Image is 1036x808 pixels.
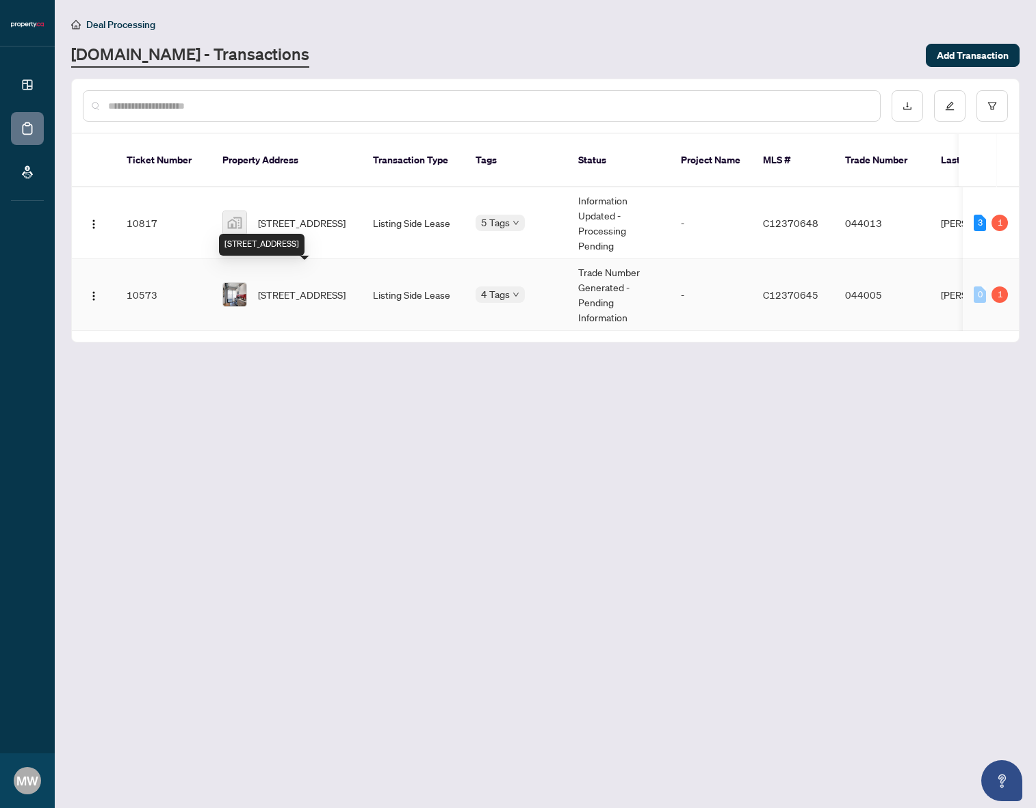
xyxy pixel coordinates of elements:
[567,187,670,259] td: Information Updated - Processing Pending
[981,760,1022,801] button: Open asap
[88,219,99,230] img: Logo
[763,288,818,301] span: C12370645
[481,286,510,302] span: 4 Tags
[362,134,465,187] th: Transaction Type
[892,90,923,122] button: download
[926,44,1020,67] button: Add Transaction
[945,101,955,111] span: edit
[116,259,211,331] td: 10573
[211,134,362,187] th: Property Address
[362,187,465,259] td: Listing Side Lease
[223,211,246,234] img: thumbnail-img
[16,771,38,790] span: MW
[976,90,1008,122] button: filter
[930,187,1033,259] td: [PERSON_NAME]
[992,286,1008,303] div: 1
[670,134,752,187] th: Project Name
[763,217,818,229] span: C12370648
[513,219,519,226] span: down
[11,21,44,29] img: logo
[670,187,752,259] td: -
[465,134,567,187] th: Tags
[934,90,966,122] button: edit
[567,134,670,187] th: Status
[930,134,1033,187] th: Last Updated By
[223,283,246,306] img: thumbnail-img
[567,259,670,331] td: Trade Number Generated - Pending Information
[513,291,519,298] span: down
[71,43,309,68] a: [DOMAIN_NAME] - Transactions
[258,287,346,302] span: [STREET_ADDRESS]
[258,215,346,230] span: [STREET_ADDRESS]
[362,259,465,331] td: Listing Side Lease
[86,18,155,31] span: Deal Processing
[834,187,930,259] td: 044013
[992,215,1008,231] div: 1
[670,259,752,331] td: -
[116,187,211,259] td: 10817
[834,259,930,331] td: 044005
[481,215,510,230] span: 5 Tags
[71,20,81,29] span: home
[219,234,305,256] div: [STREET_ADDRESS]
[752,134,834,187] th: MLS #
[116,134,211,187] th: Ticket Number
[903,101,912,111] span: download
[937,44,1009,66] span: Add Transaction
[88,291,99,301] img: Logo
[987,101,997,111] span: filter
[974,215,986,231] div: 3
[930,259,1033,331] td: [PERSON_NAME]
[834,134,930,187] th: Trade Number
[83,212,105,234] button: Logo
[83,284,105,306] button: Logo
[974,286,986,303] div: 0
